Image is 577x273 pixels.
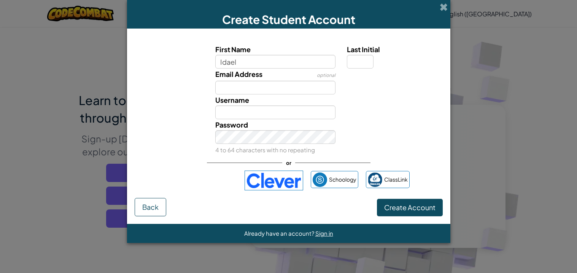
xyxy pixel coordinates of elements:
button: Create Account [377,199,443,216]
span: Last Initial [347,45,380,54]
a: Sign in [315,230,333,237]
span: optional [317,72,335,78]
span: Password [215,120,248,129]
span: Back [142,203,159,211]
img: clever-logo-blue.png [245,171,303,190]
button: Back [135,198,166,216]
span: or [282,157,295,168]
iframe: Sign in with Google Button [164,172,241,189]
span: Username [215,96,249,104]
span: ClassLink [384,174,408,185]
span: Create Student Account [222,12,355,27]
span: First Name [215,45,251,54]
span: Email Address [215,70,262,78]
span: Create Account [384,203,436,212]
small: 4 to 64 characters with no repeating [215,146,315,153]
span: Schoology [329,174,356,185]
img: schoology.png [313,172,327,187]
span: Already have an account? [244,230,315,237]
img: classlink-logo-small.png [368,172,382,187]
